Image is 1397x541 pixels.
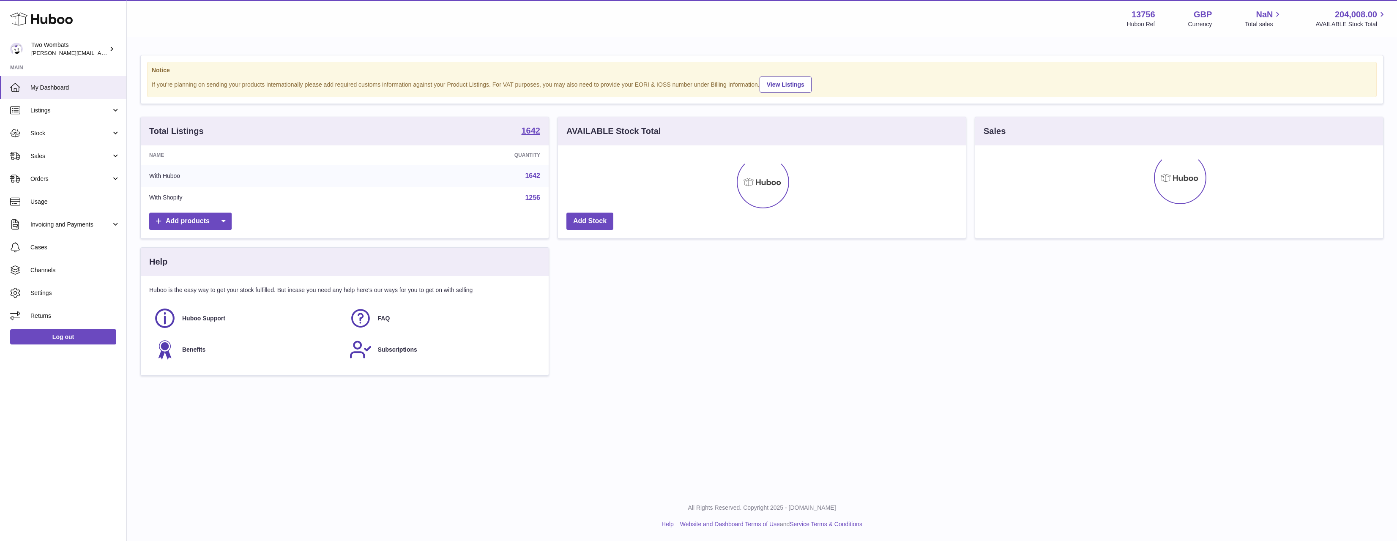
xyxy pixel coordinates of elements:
strong: 13756 [1132,9,1155,20]
strong: 1642 [522,126,541,135]
span: Benefits [182,346,205,354]
th: Quantity [361,145,549,165]
a: 1256 [525,194,540,201]
a: Huboo Support [153,307,341,330]
span: Listings [30,107,111,115]
span: Channels [30,266,120,274]
span: 204,008.00 [1335,9,1377,20]
p: Huboo is the easy way to get your stock fulfilled. But incase you need any help here's our ways f... [149,286,540,294]
th: Name [141,145,361,165]
h3: Sales [984,126,1006,137]
strong: Notice [152,66,1372,74]
a: View Listings [760,77,812,93]
a: Help [662,521,674,527]
a: Benefits [153,338,341,361]
p: All Rights Reserved. Copyright 2025 - [DOMAIN_NAME] [134,504,1390,512]
span: Cases [30,243,120,251]
div: Huboo Ref [1127,20,1155,28]
a: 1642 [525,172,540,179]
li: and [677,520,862,528]
a: NaN Total sales [1245,9,1282,28]
span: My Dashboard [30,84,120,92]
strong: GBP [1194,9,1212,20]
a: Log out [10,329,116,344]
span: Sales [30,152,111,160]
td: With Shopify [141,187,361,209]
a: Add products [149,213,232,230]
h3: Help [149,256,167,268]
span: Invoicing and Payments [30,221,111,229]
a: Website and Dashboard Terms of Use [680,521,780,527]
span: Settings [30,289,120,297]
span: Total sales [1245,20,1282,28]
a: Add Stock [566,213,613,230]
a: FAQ [349,307,536,330]
span: [PERSON_NAME][EMAIL_ADDRESS][DOMAIN_NAME] [31,49,169,56]
span: Returns [30,312,120,320]
a: Service Terms & Conditions [790,521,862,527]
span: Usage [30,198,120,206]
img: alan@twowombats.com [10,43,23,55]
a: 204,008.00 AVAILABLE Stock Total [1315,9,1387,28]
a: Subscriptions [349,338,536,361]
span: Orders [30,175,111,183]
span: Huboo Support [182,314,225,322]
a: 1642 [522,126,541,137]
div: If you're planning on sending your products internationally please add required customs informati... [152,75,1372,93]
td: With Huboo [141,165,361,187]
div: Currency [1188,20,1212,28]
span: AVAILABLE Stock Total [1315,20,1387,28]
span: NaN [1256,9,1273,20]
h3: AVAILABLE Stock Total [566,126,661,137]
h3: Total Listings [149,126,204,137]
span: Stock [30,129,111,137]
span: FAQ [378,314,390,322]
span: Subscriptions [378,346,417,354]
div: Two Wombats [31,41,107,57]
